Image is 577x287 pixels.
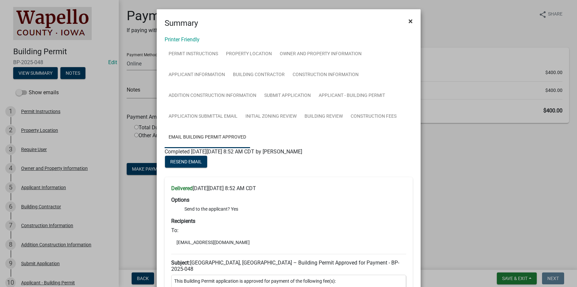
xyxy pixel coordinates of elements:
[229,64,289,86] a: Building Contractor
[171,260,190,266] strong: Subject:
[260,85,315,106] a: Submit Application
[289,64,363,86] a: Construction Information
[165,127,250,148] a: Email Building Permit Approved
[171,218,195,224] strong: Recipients
[171,197,189,203] strong: Options
[184,206,406,213] li: Send to the applicant? Yes
[403,12,418,30] button: Close
[174,278,403,285] p: This Building Permit application is approved for payment of the following fee(s):
[171,185,193,191] strong: Delivered
[170,159,202,164] span: Resend Email
[165,17,198,29] h4: Summary
[165,148,302,155] span: Completed [DATE][DATE] 8:52 AM CDT by [PERSON_NAME]
[171,260,406,272] h6: [GEOGRAPHIC_DATA], [GEOGRAPHIC_DATA] – Building Permit Approved for Payment - BP-2025-048
[347,106,401,127] a: Construction Fees
[165,85,260,106] a: Addition Construction Information
[241,106,301,127] a: Initial Zoning Review
[276,44,366,65] a: Owner and Property Information
[171,185,406,191] h6: [DATE][DATE] 8:52 AM CDT
[301,106,347,127] a: Building Review
[171,237,406,247] li: [EMAIL_ADDRESS][DOMAIN_NAME]
[165,44,222,65] a: Permit Instructions
[315,85,389,106] a: Applicant - Building Permit
[171,227,406,233] h6: To:
[165,106,241,127] a: Application Submittal Email
[222,44,276,65] a: Property Location
[165,156,207,168] button: Resend Email
[408,17,413,26] span: ×
[165,36,200,43] a: Printer Friendly
[165,64,229,86] a: Applicant Information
